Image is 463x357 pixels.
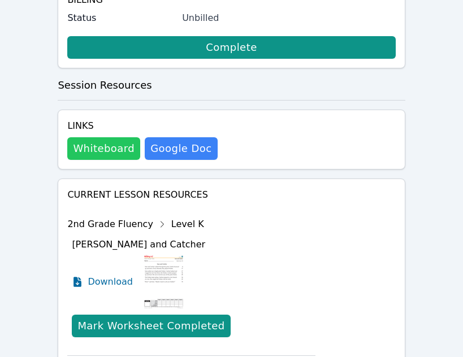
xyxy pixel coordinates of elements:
div: 2nd Grade Fluency Level K [67,215,315,233]
button: Whiteboard [67,137,140,160]
div: Mark Worksheet Completed [77,318,224,334]
h3: Session Resources [58,77,405,93]
h4: Links [67,119,217,133]
img: Sam and Catcher [142,254,185,310]
span: Download [88,275,133,289]
button: Mark Worksheet Completed [72,315,230,337]
a: Download [72,254,133,310]
div: Unbilled [182,11,396,25]
a: Google Doc [145,137,217,160]
label: Status [67,11,175,25]
a: Complete [67,36,395,59]
span: [PERSON_NAME] and Catcher [72,239,205,250]
h4: Current Lesson Resources [67,188,395,202]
